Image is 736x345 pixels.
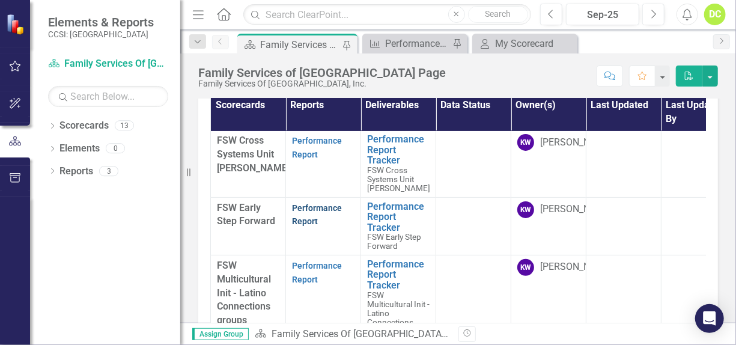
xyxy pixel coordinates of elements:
span: FSW Early Step Forward [217,202,275,227]
a: Performance Report Tracker [367,134,430,166]
input: Search Below... [48,86,168,107]
div: Family Services of [GEOGRAPHIC_DATA] Page [198,66,446,79]
a: Reports [59,165,93,179]
span: FSW Multicultural Init - Latino Connections groups [367,290,430,336]
a: My Scorecard [475,36,574,51]
a: Performance Report [292,136,342,159]
div: Open Intercom Messenger [695,304,724,333]
div: 13 [115,121,134,131]
a: Performance Report Tracker [367,201,430,233]
a: Performance Report [365,36,449,51]
a: Family Services Of [GEOGRAPHIC_DATA], Inc. [48,57,168,71]
span: FSW Early Step Forward [367,232,421,251]
a: Scorecards [59,119,109,133]
img: ClearPoint Strategy [6,14,27,35]
td: Double-Click to Edit [436,255,511,340]
span: FSW Cross Systems Unit [PERSON_NAME] [217,135,290,174]
div: Family Services Of [GEOGRAPHIC_DATA], Inc. [198,79,446,88]
td: Double-Click to Edit [436,130,511,197]
a: Elements [59,142,100,156]
span: FSW Cross Systems Unit [PERSON_NAME] [367,165,430,193]
div: 3 [99,166,118,176]
a: Performance Report Tracker [367,259,430,291]
input: Search ClearPoint... [243,4,531,25]
div: KW [517,134,534,151]
span: FSW Multicultural Init - Latino Connections groups [217,260,271,326]
td: Double-Click to Edit Right Click for Context Menu [361,255,436,340]
button: Search [468,6,528,23]
td: Double-Click to Edit Right Click for Context Menu [361,130,436,197]
small: CCSI: [GEOGRAPHIC_DATA] [48,29,154,39]
div: Performance Report [385,36,449,51]
button: DC [704,4,726,25]
td: Double-Click to Edit Right Click for Context Menu [361,197,436,255]
td: Double-Click to Edit [436,197,511,255]
div: My Scorecard [495,36,574,51]
span: Search [485,9,511,19]
div: KW [517,201,534,218]
a: Performance Report [292,203,342,227]
div: KW [517,259,534,276]
div: » [255,328,449,341]
span: Elements & Reports [48,15,154,29]
a: Performance Report [292,261,342,284]
div: [PERSON_NAME] [540,203,612,216]
div: 0 [106,144,125,154]
div: [PERSON_NAME] [540,136,612,150]
div: Family Services of [GEOGRAPHIC_DATA] Page [260,37,339,52]
button: Sep-25 [566,4,640,25]
div: Sep-25 [570,8,636,22]
span: Assign Group [192,328,249,340]
div: [PERSON_NAME] [540,260,612,274]
a: Family Services Of [GEOGRAPHIC_DATA], Inc. [272,328,463,340]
